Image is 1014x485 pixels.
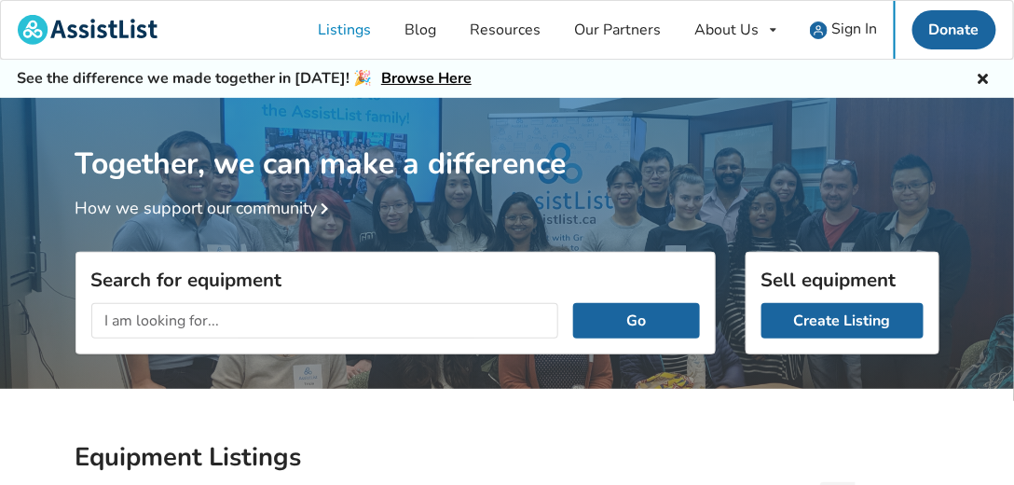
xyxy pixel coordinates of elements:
a: How we support our community [75,197,336,219]
h5: See the difference we made together in [DATE]! 🎉 [17,69,472,89]
span: Sign In [831,19,877,39]
a: Create Listing [761,303,924,339]
button: Go [573,303,699,339]
h3: Sell equipment [761,268,924,292]
a: user icon Sign In [793,1,894,59]
a: Donate [912,10,996,49]
h1: Together, we can make a difference [75,98,939,183]
img: assistlist-logo [18,15,158,45]
h3: Search for equipment [91,268,700,292]
h2: Equipment Listings [75,441,939,474]
a: Our Partners [557,1,678,59]
a: Browse Here [381,68,472,89]
input: I am looking for... [91,303,559,339]
a: Blog [388,1,453,59]
a: Listings [301,1,388,59]
a: Resources [453,1,557,59]
div: About Us [694,22,759,37]
img: user icon [810,21,828,39]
